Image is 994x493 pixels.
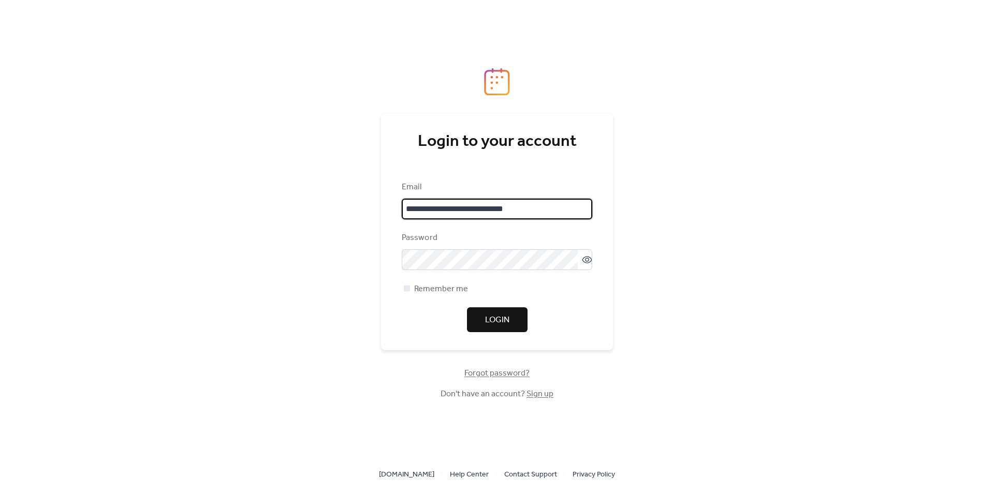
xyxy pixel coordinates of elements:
[402,131,592,152] div: Login to your account
[379,469,434,481] span: [DOMAIN_NAME]
[441,388,553,400] span: Don't have an account?
[379,468,434,481] a: [DOMAIN_NAME]
[402,232,590,244] div: Password
[573,469,615,481] span: Privacy Policy
[467,307,528,332] button: Login
[464,370,530,376] a: Forgot password?
[464,367,530,380] span: Forgot password?
[504,468,557,481] a: Contact Support
[484,68,510,96] img: logo
[450,468,489,481] a: Help Center
[573,468,615,481] a: Privacy Policy
[485,314,509,326] span: Login
[504,469,557,481] span: Contact Support
[527,386,553,402] a: Sign up
[402,181,590,193] div: Email
[450,469,489,481] span: Help Center
[414,283,468,295] span: Remember me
